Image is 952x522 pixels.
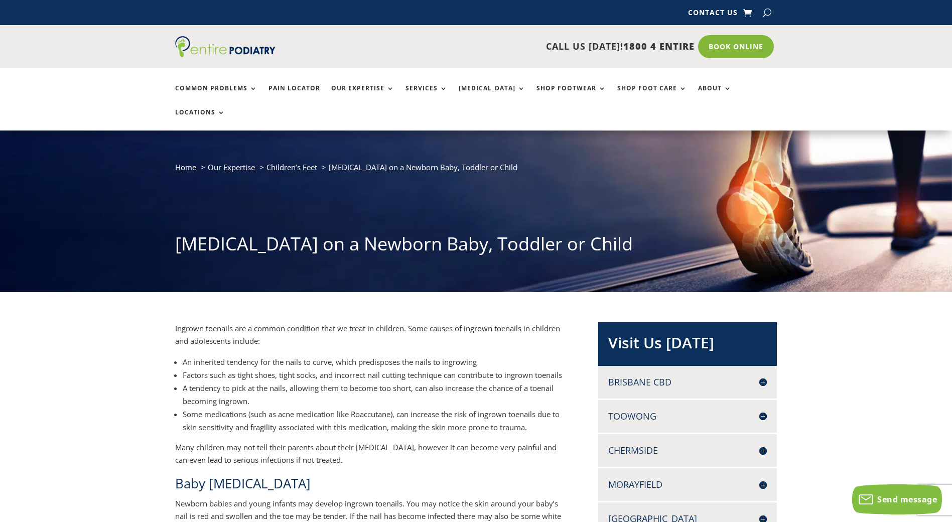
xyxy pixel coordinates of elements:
a: Pain Locator [268,85,320,106]
span: 1800 4 ENTIRE [623,40,695,52]
a: Our Expertise [331,85,394,106]
a: Our Expertise [208,162,255,172]
p: Many children may not tell their parents about their [MEDICAL_DATA], however it can become very p... [175,441,566,474]
span: Send message [877,494,937,505]
img: logo (1) [175,36,276,57]
h2: Baby [MEDICAL_DATA] [175,474,566,497]
p: Ingrown toenails are a common condition that we treat in children. Some causes of ingrown toenail... [175,322,566,355]
button: Send message [852,484,942,514]
a: [MEDICAL_DATA] [459,85,525,106]
a: About [698,85,732,106]
a: Shop Foot Care [617,85,687,106]
a: Children’s Feet [266,162,317,172]
li: An inherited tendency for the nails to curve, which predisposes the nails to ingrowing [183,355,566,368]
h2: Visit Us [DATE] [608,332,767,358]
a: Locations [175,109,225,130]
a: Book Online [698,35,774,58]
h4: Brisbane CBD [608,376,767,388]
a: Shop Footwear [536,85,606,106]
a: Contact Us [688,9,738,20]
nav: breadcrumb [175,161,777,181]
a: Entire Podiatry [175,49,276,59]
li: A tendency to pick at the nails, allowing them to become too short, can also increase the chance ... [183,381,566,408]
h1: [MEDICAL_DATA] on a Newborn Baby, Toddler or Child [175,231,777,262]
li: Factors such as tight shoes, tight socks, and incorrect nail cutting technique can contribute to ... [183,368,566,381]
h4: Toowong [608,410,767,423]
h4: Chermside [608,444,767,457]
a: Services [405,85,448,106]
p: CALL US [DATE]! [314,40,695,53]
a: Common Problems [175,85,257,106]
li: Some medications (such as acne medication like Roaccutane), can increase the risk of ingrown toen... [183,408,566,434]
a: Home [175,162,196,172]
h4: Morayfield [608,478,767,491]
span: [MEDICAL_DATA] on a Newborn Baby, Toddler or Child [329,162,517,172]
